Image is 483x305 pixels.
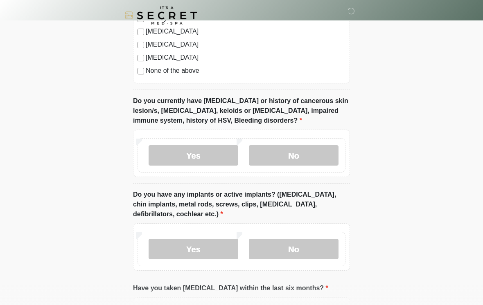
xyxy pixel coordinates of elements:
label: None of the above [146,66,345,76]
label: No [249,239,339,259]
label: [MEDICAL_DATA] [146,27,345,36]
label: Yes [149,239,238,259]
label: Do you have any implants or active implants? ([MEDICAL_DATA], chin implants, metal rods, screws, ... [133,190,350,219]
img: It's A Secret Med Spa Logo [125,6,197,25]
input: [MEDICAL_DATA] [138,55,144,61]
label: No [249,145,339,166]
input: None of the above [138,68,144,74]
input: [MEDICAL_DATA] [138,29,144,35]
label: [MEDICAL_DATA] [146,53,345,63]
label: [MEDICAL_DATA] [146,40,345,49]
input: [MEDICAL_DATA] [138,42,144,48]
label: Yes [149,145,238,166]
label: Have you taken [MEDICAL_DATA] within the last six months? [133,283,328,293]
label: Do you currently have [MEDICAL_DATA] or history of cancerous skin lesion/s, [MEDICAL_DATA], keloi... [133,96,350,126]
